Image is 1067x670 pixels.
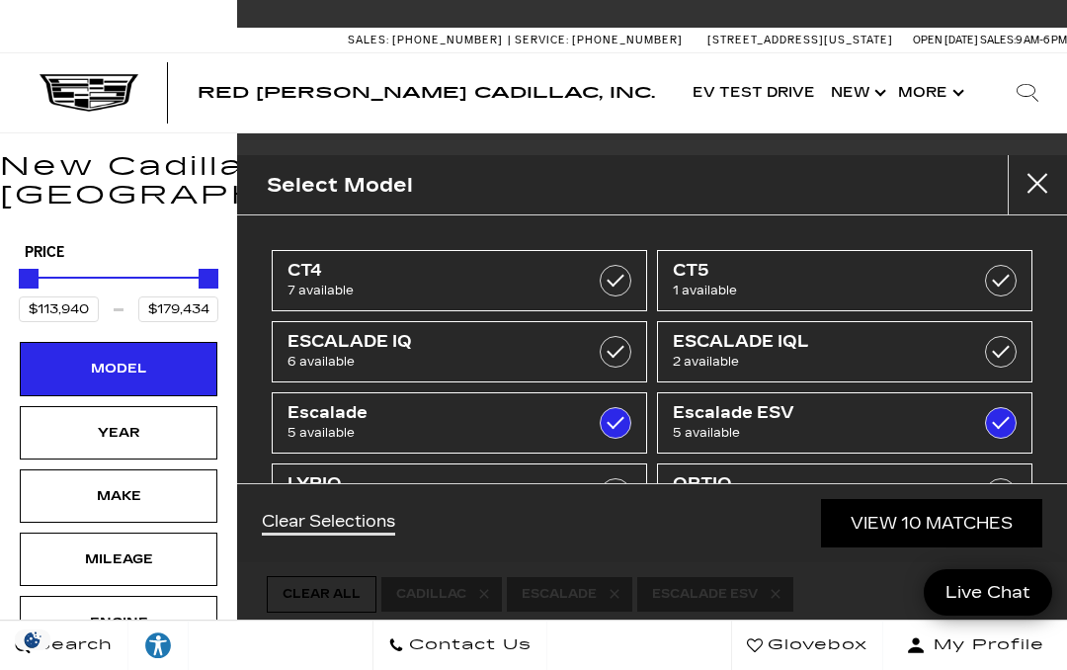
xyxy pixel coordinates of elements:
[890,53,968,132] button: More
[19,269,39,289] div: Minimum Price
[272,321,647,382] a: ESCALADE IQ6 available
[685,53,823,132] a: EV Test Drive
[31,631,113,659] span: Search
[673,474,965,494] span: OPTIQ
[657,463,1032,525] a: OPTIQ12 available
[69,548,168,570] div: Mileage
[657,392,1032,454] a: Escalade ESV5 available
[267,169,413,202] h2: Select Model
[20,596,217,649] div: EngineEngine
[980,34,1016,46] span: Sales:
[1016,34,1067,46] span: 9 AM-6 PM
[763,631,867,659] span: Glovebox
[348,35,508,45] a: Sales: [PHONE_NUMBER]
[572,34,683,46] span: [PHONE_NUMBER]
[821,499,1042,547] a: View 10 Matches
[272,392,647,454] a: Escalade5 available
[198,85,655,101] a: Red [PERSON_NAME] Cadillac, Inc.
[673,403,965,423] span: Escalade ESV
[287,281,580,300] span: 7 available
[731,621,883,670] a: Glovebox
[19,296,99,322] input: Minimum
[673,423,965,443] span: 5 available
[199,269,218,289] div: Maximum Price
[69,612,168,633] div: Engine
[40,74,138,112] img: Cadillac Dark Logo with Cadillac White Text
[20,342,217,395] div: ModelModel
[20,533,217,586] div: MileageMileage
[926,631,1044,659] span: My Profile
[25,244,212,262] h5: Price
[287,423,580,443] span: 5 available
[673,261,965,281] span: CT5
[657,250,1032,311] a: CT51 available
[515,34,569,46] span: Service:
[657,321,1032,382] a: ESCALADE IQL2 available
[673,281,965,300] span: 1 available
[883,621,1067,670] button: Open user profile menu
[262,512,395,536] a: Clear Selections
[10,629,55,650] section: Click to Open Cookie Consent Modal
[673,332,965,352] span: ESCALADE IQL
[287,403,580,423] span: Escalade
[348,34,389,46] span: Sales:
[913,34,978,46] span: Open [DATE]
[404,631,532,659] span: Contact Us
[287,261,580,281] span: CT4
[20,469,217,523] div: MakeMake
[372,621,547,670] a: Contact Us
[128,630,188,660] div: Explore your accessibility options
[1008,155,1067,214] button: close
[287,332,580,352] span: ESCALADE IQ
[673,352,965,372] span: 2 available
[508,35,688,45] a: Service: [PHONE_NUMBER]
[823,53,890,132] a: New
[69,485,168,507] div: Make
[936,581,1040,604] span: Live Chat
[198,83,655,102] span: Red [PERSON_NAME] Cadillac, Inc.
[69,422,168,444] div: Year
[10,629,55,650] img: Opt-Out Icon
[392,34,503,46] span: [PHONE_NUMBER]
[20,406,217,460] div: YearYear
[988,53,1067,132] div: Search
[128,621,189,670] a: Explore your accessibility options
[287,352,580,372] span: 6 available
[924,569,1052,616] a: Live Chat
[69,358,168,379] div: Model
[707,34,893,46] a: [STREET_ADDRESS][US_STATE]
[138,296,218,322] input: Maximum
[287,474,580,494] span: LYRIQ
[272,250,647,311] a: CT47 available
[272,463,647,525] a: LYRIQ25 available
[19,262,218,322] div: Price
